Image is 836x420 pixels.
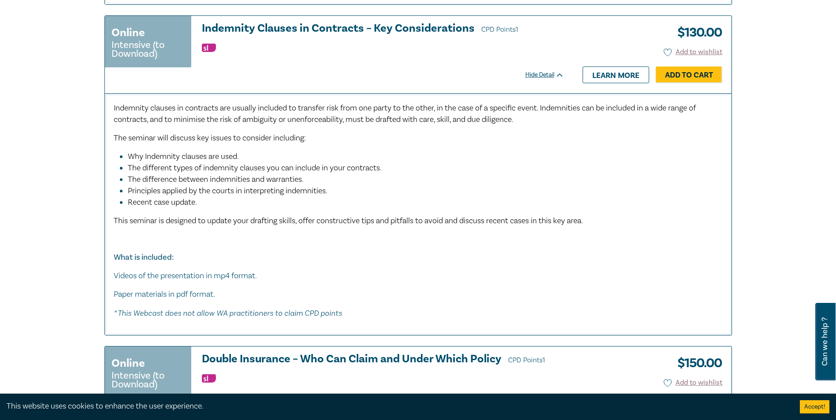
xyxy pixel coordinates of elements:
[202,22,564,36] a: Indemnity Clauses in Contracts – Key Considerations CPD Points1
[128,174,304,184] span: The difference between indemnities and warranties.
[111,25,145,41] h3: Online
[202,374,216,383] img: Substantive Law
[800,400,829,413] button: Accept cookies
[202,44,216,52] img: Substantive Law
[111,355,145,371] h3: Online
[111,371,185,389] small: Intensive (to Download)
[114,252,174,262] strong: What is included:
[481,25,518,34] span: CPD Points 1
[114,289,723,300] p: Paper materials in pdf format.
[128,163,382,173] span: The different types of indemnity clauses you can include in your contracts.
[508,356,545,365] span: CPD Points 1
[202,353,564,366] a: Double Insurance – Who Can Claim and Under Which Policy CPD Points1
[664,378,722,388] button: Add to wishlist
[114,133,306,143] span: The seminar will discuss key issues to consider including:
[114,308,342,317] em: * This Webcast does not allow WA practitioners to claim CPD points
[128,151,239,162] span: Why Indemnity clauses are used.
[114,103,696,125] span: Indemnity clauses in contracts are usually included to transfer risk from one party to the other,...
[128,197,197,207] span: Recent case update.
[202,22,564,36] h3: Indemnity Clauses in Contracts – Key Considerations
[114,216,583,226] span: This seminar is designed to update your drafting skills, offer constructive tips and pitfalls to ...
[583,66,649,83] a: Learn more
[114,270,723,282] p: Videos of the presentation in mp4 format.
[7,401,787,412] div: This website uses cookies to enhance the user experience.
[525,70,574,79] div: Hide Detail
[128,186,327,196] span: Principles applied by the courts in interpreting indemnities.
[664,47,722,57] button: Add to wishlist
[111,41,185,58] small: Intensive (to Download)
[671,353,722,373] h3: $ 150.00
[821,308,829,375] span: Can we help ?
[202,353,564,366] h3: Double Insurance – Who Can Claim and Under Which Policy
[671,22,722,43] h3: $ 130.00
[656,66,722,83] a: Add to Cart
